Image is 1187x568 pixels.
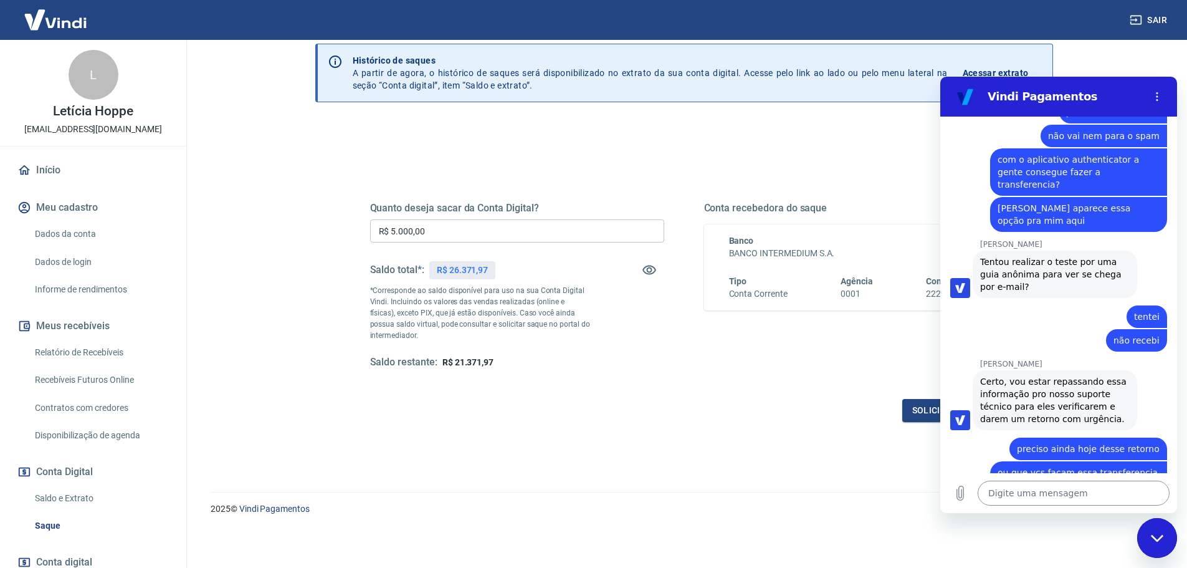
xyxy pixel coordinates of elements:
button: Solicitar saque [902,399,998,422]
p: 2025 © [211,503,1157,516]
p: Acessar extrato [963,67,1029,79]
iframe: Botão para abrir a janela de mensagens, conversa em andamento [1137,518,1177,558]
button: Meus recebíveis [15,312,171,340]
a: Dados da conta [30,221,171,247]
a: Informe de rendimentos [30,277,171,302]
a: Contratos com credores [30,395,171,421]
a: Acessar extrato [963,54,1042,92]
a: Dados de login [30,249,171,275]
h5: Conta recebedora do saque [704,202,998,214]
p: A partir de agora, o histórico de saques será disponibilizado no extrato da sua conta digital. Ac... [353,54,948,92]
span: Tipo [729,276,747,286]
div: L [69,50,118,100]
h6: BANCO INTERMEDIUM S.A. [729,247,973,260]
span: Conta [926,276,950,286]
a: Relatório de Recebíveis [30,340,171,365]
h6: Conta Corrente [729,287,788,301]
button: Sair [1127,9,1172,32]
a: Disponibilização de agenda [30,423,171,448]
h5: Saldo restante: [370,356,437,369]
iframe: Janela de mensagens [940,77,1177,513]
button: Meu cadastro [15,194,171,221]
p: *Corresponde ao saldo disponível para uso na sua Conta Digital Vindi. Incluindo os valores das ve... [370,285,591,341]
h5: Quanto deseja sacar da Conta Digital? [370,202,664,214]
button: Conta Digital [15,458,171,486]
span: Banco [729,236,754,246]
p: Histórico de saques [353,54,948,67]
p: Letícia Hoppe [53,105,133,118]
h6: 22205342-9 [926,287,973,301]
span: Agência [841,276,873,286]
p: R$ 26.371,97 [437,264,488,277]
a: Início [15,156,171,184]
a: Saldo e Extrato [30,486,171,511]
a: Saque [30,513,171,539]
h5: Saldo total*: [370,264,424,276]
a: Vindi Pagamentos [239,504,310,514]
img: Vindi [15,1,96,39]
h6: 0001 [841,287,873,301]
p: [EMAIL_ADDRESS][DOMAIN_NAME] [24,123,162,136]
a: Recebíveis Futuros Online [30,367,171,393]
span: R$ 21.371,97 [442,357,493,367]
